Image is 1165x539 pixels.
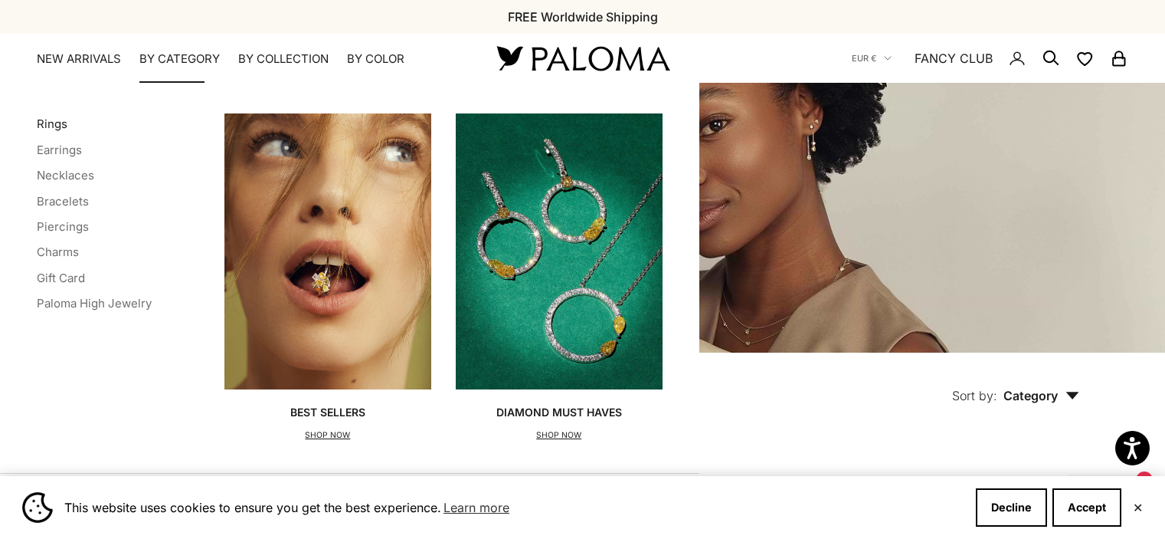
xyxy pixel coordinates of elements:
[37,219,89,234] a: Piercings
[37,245,79,259] a: Charms
[64,496,964,519] span: This website uses cookies to ensure you get the best experience.
[238,51,329,67] summary: By Collection
[441,496,512,519] a: Learn more
[1133,503,1143,512] button: Close
[290,405,365,420] p: Best Sellers
[1003,388,1079,403] span: Category
[37,117,67,131] a: Rings
[1052,488,1121,527] button: Accept
[37,143,82,157] a: Earrings
[456,113,663,442] a: Diamond Must HavesSHOP NOW
[952,388,997,403] span: Sort by:
[37,51,460,67] nav: Primary navigation
[496,405,622,420] p: Diamond Must Haves
[852,51,876,65] span: EUR €
[496,428,622,443] p: SHOP NOW
[37,194,89,209] a: Bracelets
[22,492,53,523] img: Cookie banner
[976,488,1047,527] button: Decline
[37,296,152,311] a: Paloma High Jewelry
[290,428,365,443] p: SHOP NOW
[852,34,1128,83] nav: Secondary navigation
[139,51,220,67] summary: By Category
[37,51,121,67] a: NEW ARRIVALS
[915,48,993,68] a: FANCY CLUB
[917,353,1114,417] button: Sort by: Category
[37,271,85,285] a: Gift Card
[852,51,892,65] button: EUR €
[37,168,94,182] a: Necklaces
[508,7,658,27] p: FREE Worldwide Shipping
[347,51,404,67] summary: By Color
[224,113,431,442] a: Best SellersSHOP NOW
